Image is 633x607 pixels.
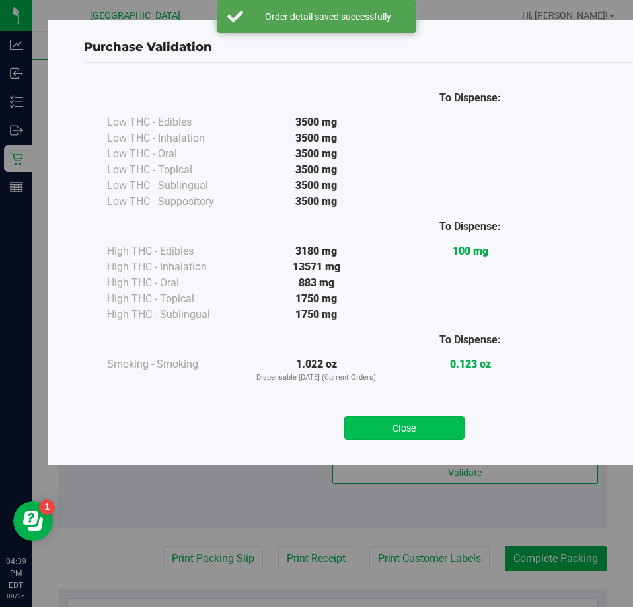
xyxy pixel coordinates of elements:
[13,501,53,541] iframe: Resource center
[393,219,547,235] div: To Dispense:
[250,10,406,23] div: Order detail saved successfully
[107,307,239,323] div: High THC - Sublingual
[239,372,393,384] p: Dispensable [DATE] (Current Orders)
[393,90,547,106] div: To Dispense:
[239,130,393,146] div: 3500 mg
[107,243,239,259] div: High THC - Edibles
[239,194,393,210] div: 3500 mg
[239,259,393,275] div: 13571 mg
[107,356,239,372] div: Smoking - Smoking
[107,194,239,210] div: Low THC - Suppository
[107,259,239,275] div: High THC - Inhalation
[239,243,393,259] div: 3180 mg
[239,146,393,162] div: 3500 mg
[84,40,212,54] span: Purchase Validation
[344,416,465,440] button: Close
[107,275,239,291] div: High THC - Oral
[239,178,393,194] div: 3500 mg
[107,291,239,307] div: High THC - Topical
[393,332,547,348] div: To Dispense:
[239,275,393,291] div: 883 mg
[239,307,393,323] div: 1750 mg
[107,146,239,162] div: Low THC - Oral
[239,356,393,384] div: 1.022 oz
[107,178,239,194] div: Low THC - Sublingual
[239,291,393,307] div: 1750 mg
[239,114,393,130] div: 3500 mg
[453,245,488,257] strong: 100 mg
[107,130,239,146] div: Low THC - Inhalation
[39,499,55,515] iframe: Resource center unread badge
[107,114,239,130] div: Low THC - Edibles
[450,358,491,370] strong: 0.123 oz
[107,162,239,178] div: Low THC - Topical
[239,162,393,178] div: 3500 mg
